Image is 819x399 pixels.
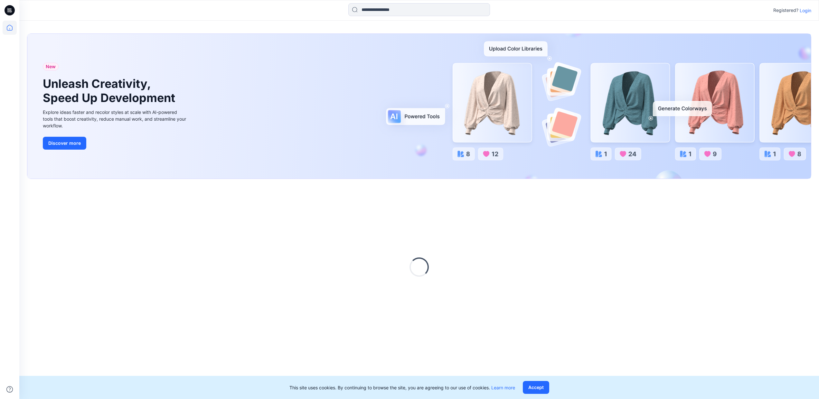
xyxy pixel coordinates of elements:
[800,7,811,14] p: Login
[43,109,188,129] div: Explore ideas faster and recolor styles at scale with AI-powered tools that boost creativity, red...
[43,137,86,150] button: Discover more
[43,137,188,150] a: Discover more
[289,384,515,391] p: This site uses cookies. By continuing to browse the site, you are agreeing to our use of cookies.
[491,385,515,390] a: Learn more
[43,77,178,105] h1: Unleash Creativity, Speed Up Development
[523,381,549,394] button: Accept
[46,63,56,70] span: New
[773,6,798,14] p: Registered?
